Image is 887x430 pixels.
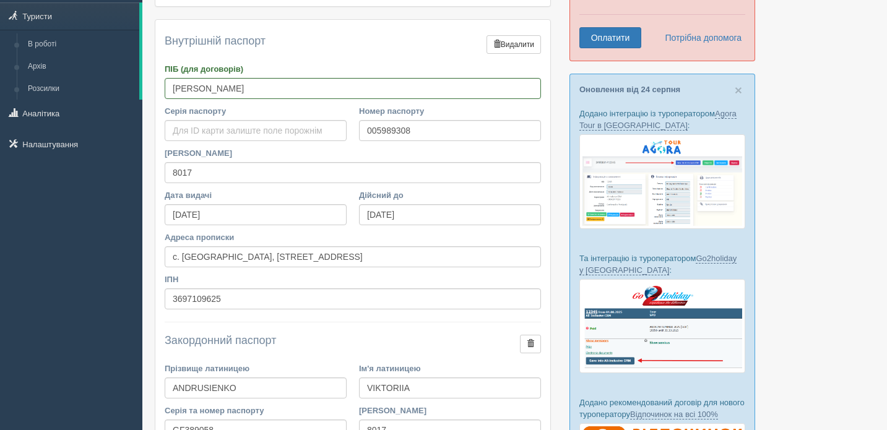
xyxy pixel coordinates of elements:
[22,56,139,78] a: Архів
[579,252,745,276] p: Та інтеграцію із туроператором :
[579,27,641,48] a: Оплатити
[579,397,745,420] p: Додано рекомендований договір для нового туроператору
[630,410,718,419] a: Відпочинок на всі 100%
[165,189,347,201] label: Дата видачі
[165,120,347,141] input: Для ID карти залиште поле порожнім
[165,35,541,57] h4: Внутрішній паспорт
[579,134,745,229] img: agora-tour-%D0%B7%D0%B0%D1%8F%D0%B2%D0%BA%D0%B8-%D1%81%D1%80%D0%BC-%D0%B4%D0%BB%D1%8F-%D1%82%D1%8...
[165,335,541,356] h4: Закордонний паспорт
[165,405,347,416] label: Серія та номер паспорту
[657,27,742,48] a: Потрібна допомога
[22,78,139,100] a: Розсилки
[165,231,541,243] label: Адреса прописки
[165,273,541,285] label: ІПН
[735,84,742,97] button: Close
[579,109,737,131] a: Agora Tour в [GEOGRAPHIC_DATA]
[579,108,745,131] p: Додано інтеграцію із туроператором :
[359,363,541,374] label: Ім'я латиницею
[359,405,541,416] label: [PERSON_NAME]
[165,105,347,117] label: Серія паспорту
[165,363,347,374] label: Прізвище латиницею
[165,63,541,75] label: ПІБ (для договорів)
[579,279,745,372] img: go2holiday-bookings-crm-for-travel-agency.png
[487,35,541,54] button: Видалити
[165,147,541,159] label: [PERSON_NAME]
[22,33,139,56] a: В роботі
[579,85,680,94] a: Оновлення від 24 серпня
[359,105,541,117] label: Номер паспорту
[735,83,742,97] span: ×
[165,78,541,99] input: Андрусєнко Вікторія Сергіївна
[359,189,541,201] label: Дійсний до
